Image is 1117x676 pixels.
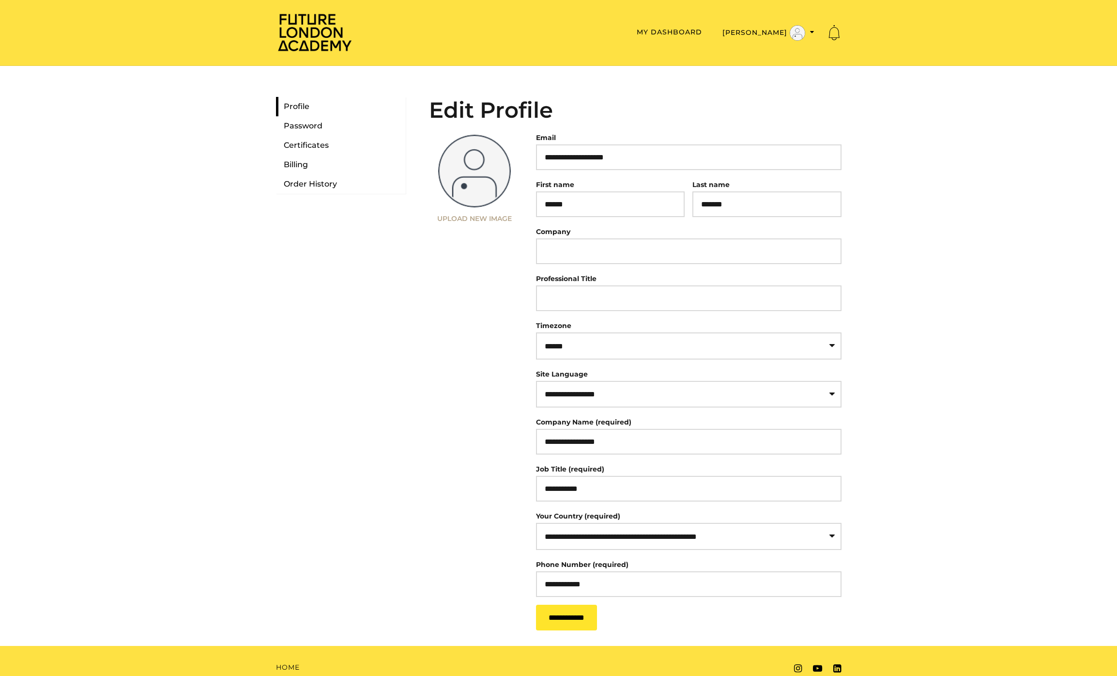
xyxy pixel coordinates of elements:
[276,116,406,136] a: Password
[276,662,300,673] a: Home
[268,97,413,630] nav: My Account
[429,97,842,123] h2: Edit Profile
[429,215,520,222] label: Upload New Image
[276,155,406,174] a: Billing
[536,180,574,189] label: First name
[719,25,817,41] button: Toggle menu
[276,136,406,155] a: Certificates
[692,180,730,189] label: Last name
[536,272,597,285] label: Professional Title
[536,131,556,144] label: Email
[276,97,406,116] a: Profile
[536,512,620,520] label: Your Country (required)
[536,225,570,238] label: Company
[536,462,604,476] label: Job Title (required)
[637,28,702,36] a: My Dashboard
[536,558,628,571] label: Phone Number (required)
[536,370,588,378] label: Site Language
[276,13,353,52] img: Home Page
[536,415,631,429] label: Company Name (required)
[276,174,406,194] a: Order History
[536,321,571,330] label: Timezone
